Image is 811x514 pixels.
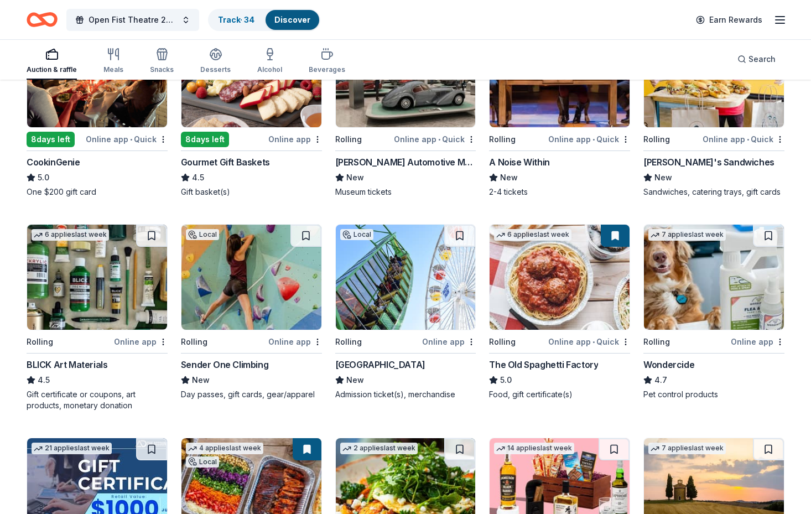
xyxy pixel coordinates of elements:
[192,171,204,184] span: 4.5
[186,456,219,468] div: Local
[500,171,518,184] span: New
[648,443,726,454] div: 7 applies last week
[27,225,167,330] img: Image for BLICK Art Materials
[150,65,174,74] div: Snacks
[114,335,168,349] div: Online app
[489,133,516,146] div: Rolling
[748,53,776,66] span: Search
[489,389,630,400] div: Food, gift certificate(s)
[489,358,598,371] div: The Old Spaghetti Factory
[181,225,321,330] img: Image for Sender One Climbing
[494,443,574,454] div: 14 applies last week
[592,135,595,144] span: •
[257,65,282,74] div: Alcohol
[130,135,132,144] span: •
[27,155,80,169] div: CookinGenie
[27,43,77,80] button: Auction & raffle
[654,373,667,387] span: 4.7
[27,22,168,198] a: Image for CookinGenieTop rated26 applieslast week8days leftOnline app•QuickCookinGenie5.0One $200...
[309,43,345,80] button: Beverages
[335,335,362,349] div: Rolling
[335,358,425,371] div: [GEOGRAPHIC_DATA]
[181,335,207,349] div: Rolling
[644,225,784,330] img: Image for Wondercide
[643,133,670,146] div: Rolling
[703,132,784,146] div: Online app Quick
[648,229,726,241] div: 7 applies last week
[438,135,440,144] span: •
[32,229,109,241] div: 6 applies last week
[643,224,784,400] a: Image for Wondercide7 applieslast weekRollingOnline appWondercide4.7Pet control products
[27,335,53,349] div: Rolling
[103,43,123,80] button: Meals
[340,443,418,454] div: 2 applies last week
[489,22,630,198] a: Image for A Noise WithinLocalRollingOnline app•QuickA Noise WithinNew2-4 tickets
[27,389,168,411] div: Gift certificate or coupons, art products, monetary donation
[66,9,199,31] button: Open Fist Theatre 2025 Gala: A Night at the Museum
[335,389,476,400] div: Admission ticket(s), merchandise
[27,186,168,198] div: One $200 gift card
[150,43,174,80] button: Snacks
[689,10,769,30] a: Earn Rewards
[346,171,364,184] span: New
[38,171,49,184] span: 5.0
[340,229,373,240] div: Local
[27,65,77,74] div: Auction & raffle
[200,43,231,80] button: Desserts
[181,155,270,169] div: Gourmet Gift Baskets
[592,338,595,346] span: •
[490,225,630,330] img: Image for The Old Spaghetti Factory
[27,132,75,147] div: 8 days left
[27,224,168,411] a: Image for BLICK Art Materials6 applieslast weekRollingOnline appBLICK Art Materials4.5Gift certif...
[181,358,268,371] div: Sender One Climbing
[103,65,123,74] div: Meals
[200,65,231,74] div: Desserts
[38,373,50,387] span: 4.5
[335,155,476,169] div: [PERSON_NAME] Automotive Museum
[27,358,107,371] div: BLICK Art Materials
[336,225,476,330] img: Image for Pacific Park
[208,9,320,31] button: Track· 34Discover
[186,229,219,240] div: Local
[257,43,282,80] button: Alcohol
[500,373,512,387] span: 5.0
[489,224,630,400] a: Image for The Old Spaghetti Factory6 applieslast weekRollingOnline app•QuickThe Old Spaghetti Fac...
[548,132,630,146] div: Online app Quick
[643,335,670,349] div: Rolling
[729,48,784,70] button: Search
[346,373,364,387] span: New
[747,135,749,144] span: •
[335,224,476,400] a: Image for Pacific ParkLocalRollingOnline app[GEOGRAPHIC_DATA]NewAdmission ticket(s), merchandise
[643,358,694,371] div: Wondercide
[335,133,362,146] div: Rolling
[489,335,516,349] div: Rolling
[268,132,322,146] div: Online app
[309,65,345,74] div: Beverages
[335,186,476,198] div: Museum tickets
[181,132,229,147] div: 8 days left
[274,15,310,24] a: Discover
[27,7,58,33] a: Home
[643,155,774,169] div: [PERSON_NAME]'s Sandwiches
[186,443,263,454] div: 4 applies last week
[548,335,630,349] div: Online app Quick
[654,171,672,184] span: New
[181,389,322,400] div: Day passes, gift cards, gear/apparel
[181,186,322,198] div: Gift basket(s)
[268,335,322,349] div: Online app
[489,155,549,169] div: A Noise Within
[731,335,784,349] div: Online app
[32,443,112,454] div: 21 applies last week
[89,13,177,27] span: Open Fist Theatre 2025 Gala: A Night at the Museum
[394,132,476,146] div: Online app Quick
[494,229,571,241] div: 6 applies last week
[643,389,784,400] div: Pet control products
[643,186,784,198] div: Sandwiches, catering trays, gift cards
[489,186,630,198] div: 2-4 tickets
[181,22,322,198] a: Image for Gourmet Gift Baskets11 applieslast week8days leftOnline appGourmet Gift Baskets4.5Gift ...
[218,15,254,24] a: Track· 34
[422,335,476,349] div: Online app
[192,373,210,387] span: New
[181,224,322,400] a: Image for Sender One ClimbingLocalRollingOnline appSender One ClimbingNewDay passes, gift cards, ...
[643,22,784,198] a: Image for Ike's Sandwiches5 applieslast weekRollingOnline app•Quick[PERSON_NAME]'s SandwichesNewS...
